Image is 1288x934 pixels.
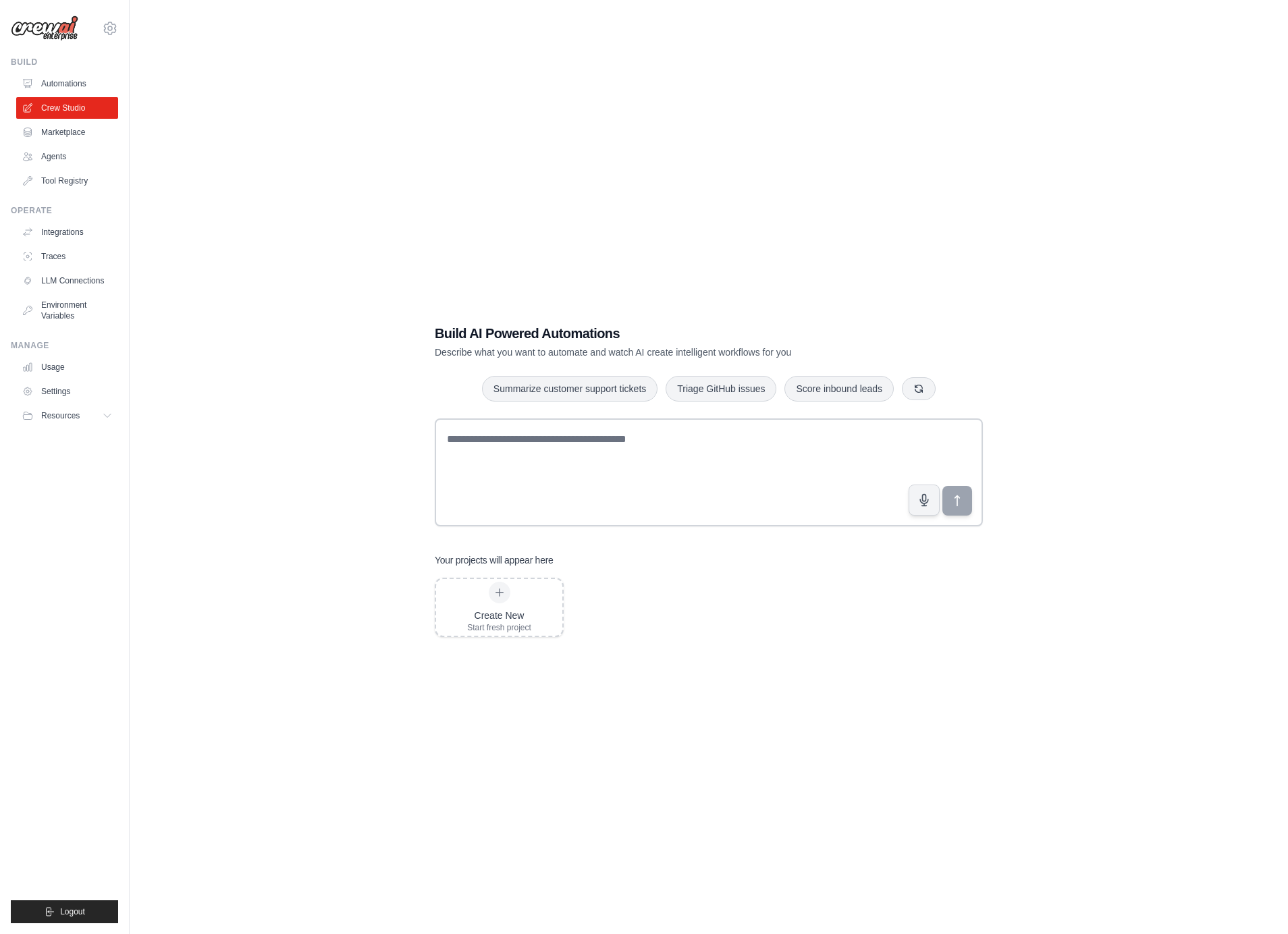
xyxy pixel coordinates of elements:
[16,146,118,167] a: Agents
[11,16,78,41] img: Logo
[16,381,118,402] a: Settings
[16,121,118,143] a: Marketplace
[435,324,888,343] h1: Build AI Powered Automations
[41,410,80,421] span: Resources
[11,340,118,351] div: Manage
[909,485,940,516] button: Click to speak your automation idea
[60,906,85,917] span: Logout
[784,376,894,402] button: Score inbound leads
[467,609,531,622] div: Create New
[16,97,118,119] a: Crew Studio
[435,553,554,567] h3: Your projects will appear here
[16,170,118,192] a: Tool Registry
[11,205,118,216] div: Operate
[11,900,118,923] button: Logout
[16,73,118,94] a: Automations
[16,270,118,292] a: LLM Connections
[16,405,118,427] button: Resources
[16,294,118,327] a: Environment Variables
[482,376,658,402] button: Summarize customer support tickets
[11,57,118,67] div: Build
[902,377,936,400] button: Get new suggestions
[435,346,888,359] p: Describe what you want to automate and watch AI create intelligent workflows for you
[666,376,776,402] button: Triage GitHub issues
[16,221,118,243] a: Integrations
[16,356,118,378] a: Usage
[16,246,118,267] a: Traces
[467,622,531,633] div: Start fresh project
